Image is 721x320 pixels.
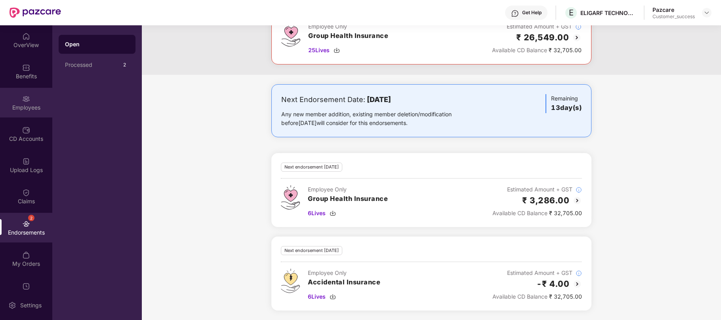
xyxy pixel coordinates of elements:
div: ELIGARF TECHNOLOGIES PRIVATE LIMITED [580,9,636,17]
span: 6 Lives [308,292,326,301]
div: 2 [120,60,129,70]
div: Employee Only [308,185,388,194]
img: svg+xml;base64,PHN2ZyBpZD0iQ0RfQWNjb3VudHMiIGRhdGEtbmFtZT0iQ0QgQWNjb3VudHMiIHhtbG5zPSJodHRwOi8vd3... [22,126,30,134]
div: Employee Only [308,269,380,277]
img: svg+xml;base64,PHN2ZyB4bWxucz0iaHR0cDovL3d3dy53My5vcmcvMjAwMC9zdmciIHdpZHRoPSI0Ny43MTQiIGhlaWdodD... [281,185,300,210]
div: ₹ 32,705.00 [492,209,582,218]
img: svg+xml;base64,PHN2ZyB4bWxucz0iaHR0cDovL3d3dy53My5vcmcvMjAwMC9zdmciIHdpZHRoPSI0Ny43MTQiIGhlaWdodD... [281,22,300,47]
img: svg+xml;base64,PHN2ZyBpZD0iQmVuZWZpdHMiIHhtbG5zPSJodHRwOi8vd3d3LnczLm9yZy8yMDAwL3N2ZyIgd2lkdGg9Ij... [22,64,30,72]
img: svg+xml;base64,PHN2ZyBpZD0iSW5mb18tXzMyeDMyIiBkYXRhLW5hbWU9IkluZm8gLSAzMngzMiIgeG1sbnM9Imh0dHA6Ly... [575,24,582,30]
img: svg+xml;base64,PHN2ZyBpZD0iSGVscC0zMngzMiIgeG1sbnM9Imh0dHA6Ly93d3cudzMub3JnLzIwMDAvc3ZnIiB3aWR0aD... [511,9,519,17]
div: Settings [18,301,44,309]
img: svg+xml;base64,PHN2ZyBpZD0iQmFjay0yMHgyMCIgeG1sbnM9Imh0dHA6Ly93d3cudzMub3JnLzIwMDAvc3ZnIiB3aWR0aD... [572,279,582,289]
img: svg+xml;base64,PHN2ZyBpZD0iVXBsb2FkX0xvZ3MiIGRhdGEtbmFtZT0iVXBsb2FkIExvZ3MiIHhtbG5zPSJodHRwOi8vd3... [22,157,30,165]
img: svg+xml;base64,PHN2ZyBpZD0iRG93bmxvYWQtMzJ4MzIiIHhtbG5zPSJodHRwOi8vd3d3LnczLm9yZy8yMDAwL3N2ZyIgd2... [330,293,336,300]
img: svg+xml;base64,PHN2ZyBpZD0iU2V0dGluZy0yMHgyMCIgeG1sbnM9Imh0dHA6Ly93d3cudzMub3JnLzIwMDAvc3ZnIiB3aW... [8,301,16,309]
div: Processed [65,62,120,68]
img: svg+xml;base64,PHN2ZyBpZD0iSW5mb18tXzMyeDMyIiBkYXRhLW5hbWU9IkluZm8gLSAzMngzMiIgeG1sbnM9Imh0dHA6Ly... [576,187,582,193]
h3: Accidental Insurance [308,277,380,288]
img: svg+xml;base64,PHN2ZyBpZD0iSG9tZSIgeG1sbnM9Imh0dHA6Ly93d3cudzMub3JnLzIwMDAvc3ZnIiB3aWR0aD0iMjAiIG... [22,32,30,40]
div: Next endorsement [DATE] [281,246,342,255]
div: Remaining [546,94,582,113]
div: Employee Only [308,22,388,31]
b: [DATE] [367,95,391,104]
div: ₹ 32,705.00 [492,292,582,301]
img: New Pazcare Logo [10,8,61,18]
img: svg+xml;base64,PHN2ZyBpZD0iRG93bmxvYWQtMzJ4MzIiIHhtbG5zPSJodHRwOi8vd3d3LnczLm9yZy8yMDAwL3N2ZyIgd2... [334,47,340,53]
h2: -₹ 4.00 [536,277,570,290]
img: svg+xml;base64,PHN2ZyBpZD0iSW5mb18tXzMyeDMyIiBkYXRhLW5hbWU9IkluZm8gLSAzMngzMiIgeG1sbnM9Imh0dHA6Ly... [576,270,582,276]
h3: Group Health Insurance [308,31,388,41]
div: Estimated Amount + GST [492,185,582,194]
div: Customer_success [652,13,695,20]
div: Pazcare [652,6,695,13]
img: svg+xml;base64,PHN2ZyB4bWxucz0iaHR0cDovL3d3dy53My5vcmcvMjAwMC9zdmciIHdpZHRoPSI0OS4zMjEiIGhlaWdodD... [281,269,300,293]
span: 6 Lives [308,209,326,218]
div: Any new member addition, existing member deletion/modification before [DATE] will consider for th... [281,110,477,127]
div: Open [65,40,129,48]
div: 2 [28,215,34,221]
span: Available CD Balance [492,47,547,53]
div: Next Endorsement Date: [281,94,477,105]
img: svg+xml;base64,PHN2ZyBpZD0iQmFjay0yMHgyMCIgeG1sbnM9Imh0dHA6Ly93d3cudzMub3JnLzIwMDAvc3ZnIiB3aWR0aD... [572,196,582,205]
img: svg+xml;base64,PHN2ZyBpZD0iRHJvcGRvd24tMzJ4MzIiIHhtbG5zPSJodHRwOi8vd3d3LnczLm9yZy8yMDAwL3N2ZyIgd2... [704,9,710,16]
span: Available CD Balance [492,210,547,216]
div: Get Help [522,9,542,16]
img: svg+xml;base64,PHN2ZyBpZD0iTXlfT3JkZXJzIiBkYXRhLW5hbWU9Ik15IE9yZGVycyIgeG1sbnM9Imh0dHA6Ly93d3cudz... [22,251,30,259]
img: svg+xml;base64,PHN2ZyBpZD0iRG93bmxvYWQtMzJ4MzIiIHhtbG5zPSJodHRwOi8vd3d3LnczLm9yZy8yMDAwL3N2ZyIgd2... [330,210,336,216]
h2: ₹ 26,549.00 [516,31,569,44]
div: ₹ 32,705.00 [492,46,582,55]
img: svg+xml;base64,PHN2ZyBpZD0iQmFjay0yMHgyMCIgeG1sbnM9Imh0dHA6Ly93d3cudzMub3JnLzIwMDAvc3ZnIiB3aWR0aD... [572,33,582,42]
img: svg+xml;base64,PHN2ZyBpZD0iRW1wbG95ZWVzIiB4bWxucz0iaHR0cDovL3d3dy53My5vcmcvMjAwMC9zdmciIHdpZHRoPS... [22,95,30,103]
img: svg+xml;base64,PHN2ZyBpZD0iQ2xhaW0iIHhtbG5zPSJodHRwOi8vd3d3LnczLm9yZy8yMDAwL3N2ZyIgd2lkdGg9IjIwIi... [22,189,30,197]
div: Next endorsement [DATE] [281,163,342,172]
div: Estimated Amount + GST [492,269,582,277]
span: 25 Lives [308,46,330,55]
h3: 13 day(s) [551,103,582,113]
h3: Group Health Insurance [308,194,388,204]
div: Estimated Amount + GST [492,22,582,31]
h2: ₹ 3,286.00 [522,194,569,207]
img: svg+xml;base64,PHN2ZyBpZD0iRW5kb3JzZW1lbnRzIiB4bWxucz0iaHR0cDovL3d3dy53My5vcmcvMjAwMC9zdmciIHdpZH... [22,220,30,228]
span: Available CD Balance [492,293,547,300]
img: svg+xml;base64,PHN2ZyBpZD0iVXBkYXRlZCIgeG1sbnM9Imh0dHA6Ly93d3cudzMub3JnLzIwMDAvc3ZnIiB3aWR0aD0iMj... [22,282,30,290]
span: E [569,8,574,17]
